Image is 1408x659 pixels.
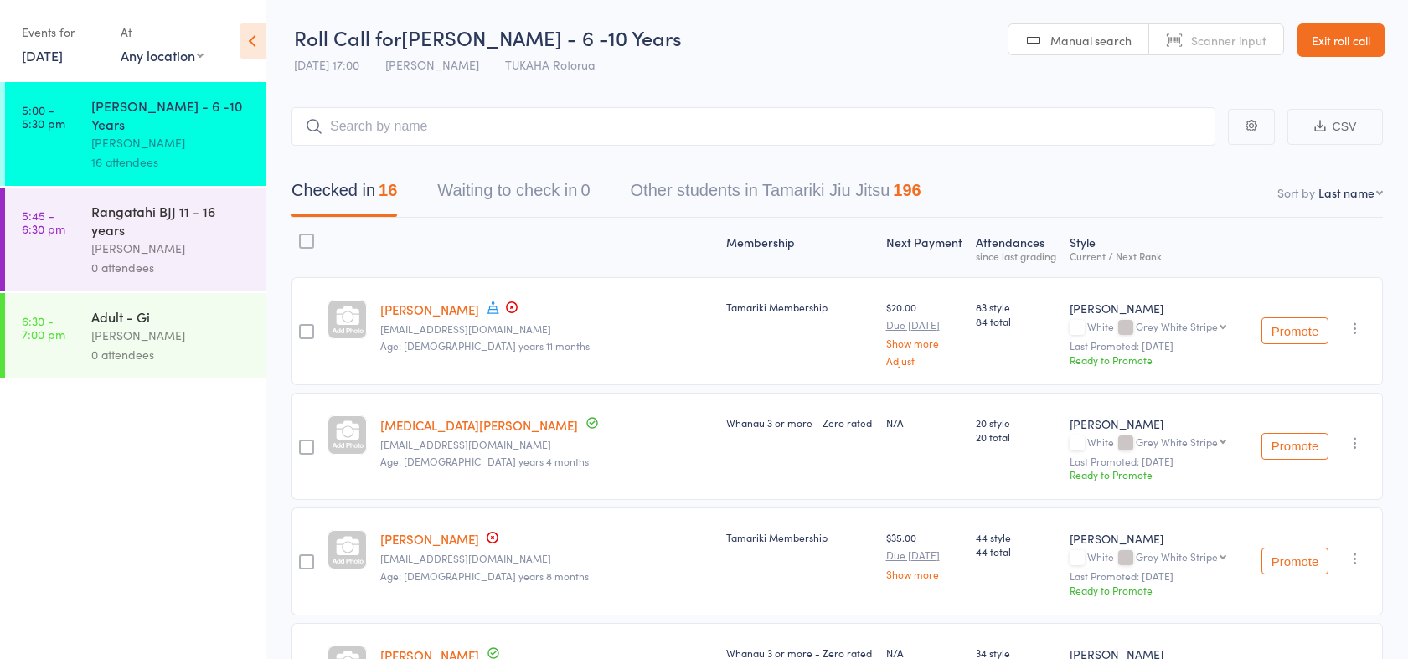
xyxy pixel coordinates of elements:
div: Last name [1318,184,1374,201]
span: Manual search [1050,32,1132,49]
div: Current / Next Rank [1070,250,1248,261]
a: [MEDICAL_DATA][PERSON_NAME] [380,416,578,434]
div: 196 [893,181,921,199]
div: 0 attendees [91,345,251,364]
div: [PERSON_NAME] [1070,300,1248,317]
div: White [1070,321,1248,335]
a: Adjust [886,355,962,366]
div: [PERSON_NAME] [91,326,251,345]
span: Scanner input [1191,32,1266,49]
button: Promote [1261,317,1328,344]
div: 16 attendees [91,152,251,172]
button: Checked in16 [291,172,397,217]
a: 5:00 -5:30 pm[PERSON_NAME] - 6 -10 Years[PERSON_NAME]16 attendees [5,82,266,186]
button: Promote [1261,548,1328,574]
div: Events for [22,18,104,46]
button: CSV [1287,109,1383,145]
div: $35.00 [886,530,962,579]
div: Grey White Stripe [1136,551,1218,562]
div: White [1070,436,1248,450]
small: Last Promoted: [DATE] [1070,340,1248,352]
small: Last Promoted: [DATE] [1070,456,1248,467]
a: [DATE] [22,46,63,64]
span: TUKAHA Rotorua [505,56,595,73]
div: Grey White Stripe [1136,321,1218,332]
button: Waiting to check in0 [437,172,590,217]
div: $20.00 [886,300,962,366]
span: [DATE] 17:00 [294,56,359,73]
a: Show more [886,337,962,348]
small: Due [DATE] [886,549,962,561]
span: Age: [DEMOGRAPHIC_DATA] years 8 months [380,569,589,583]
div: 0 [580,181,590,199]
div: Rangatahi BJJ 11 - 16 years [91,202,251,239]
span: 44 total [976,544,1056,559]
div: 0 attendees [91,258,251,277]
span: [PERSON_NAME] - 6 -10 Years [401,23,682,51]
a: [PERSON_NAME] [380,301,479,318]
small: traceybourke1967@gmail.com [380,323,713,335]
input: Search by name [291,107,1215,146]
div: [PERSON_NAME] [1070,415,1248,432]
a: [PERSON_NAME] [380,530,479,548]
span: Roll Call for [294,23,401,51]
small: Due [DATE] [886,319,962,331]
div: White [1070,551,1248,565]
div: Atten­dances [969,225,1063,270]
div: Whanau 3 or more - Zero rated [726,415,872,430]
span: 20 total [976,430,1056,444]
label: Sort by [1277,184,1315,201]
small: Last Promoted: [DATE] [1070,570,1248,582]
a: 5:45 -6:30 pmRangatahi BJJ 11 - 16 years[PERSON_NAME]0 attendees [5,188,266,291]
a: 6:30 -7:00 pmAdult - Gi[PERSON_NAME]0 attendees [5,293,266,378]
div: [PERSON_NAME] [91,133,251,152]
div: Tamariki Membership [726,530,872,544]
div: [PERSON_NAME] - 6 -10 Years [91,96,251,133]
button: Other students in Tamariki Jiu Jitsu196 [631,172,921,217]
div: Membership [719,225,879,270]
small: ccairnskeliher@gmail.com [380,439,713,450]
div: [PERSON_NAME] [1070,530,1248,547]
div: Grey White Stripe [1136,436,1218,447]
div: Ready to Promote [1070,583,1248,597]
span: [PERSON_NAME] [385,56,479,73]
time: 6:30 - 7:00 pm [22,314,65,341]
time: 5:00 - 5:30 pm [22,103,65,130]
small: arkenny88@gmail.com [380,553,713,564]
div: Next Payment [879,225,969,270]
div: since last grading [976,250,1056,261]
div: At [121,18,204,46]
div: Ready to Promote [1070,467,1248,481]
span: Age: [DEMOGRAPHIC_DATA] years 4 months [380,454,589,468]
div: [PERSON_NAME] [91,239,251,258]
span: 84 total [976,314,1056,328]
time: 5:45 - 6:30 pm [22,209,65,235]
a: Exit roll call [1297,23,1385,57]
span: 44 style [976,530,1056,544]
a: Show more [886,569,962,579]
span: 20 style [976,415,1056,430]
div: N/A [886,415,962,430]
div: Tamariki Membership [726,300,872,314]
div: Any location [121,46,204,64]
button: Promote [1261,433,1328,460]
div: Adult - Gi [91,307,251,326]
div: Ready to Promote [1070,353,1248,367]
span: 83 style [976,300,1056,314]
div: 16 [379,181,397,199]
span: Age: [DEMOGRAPHIC_DATA] years 11 months [380,338,590,353]
div: Style [1063,225,1255,270]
